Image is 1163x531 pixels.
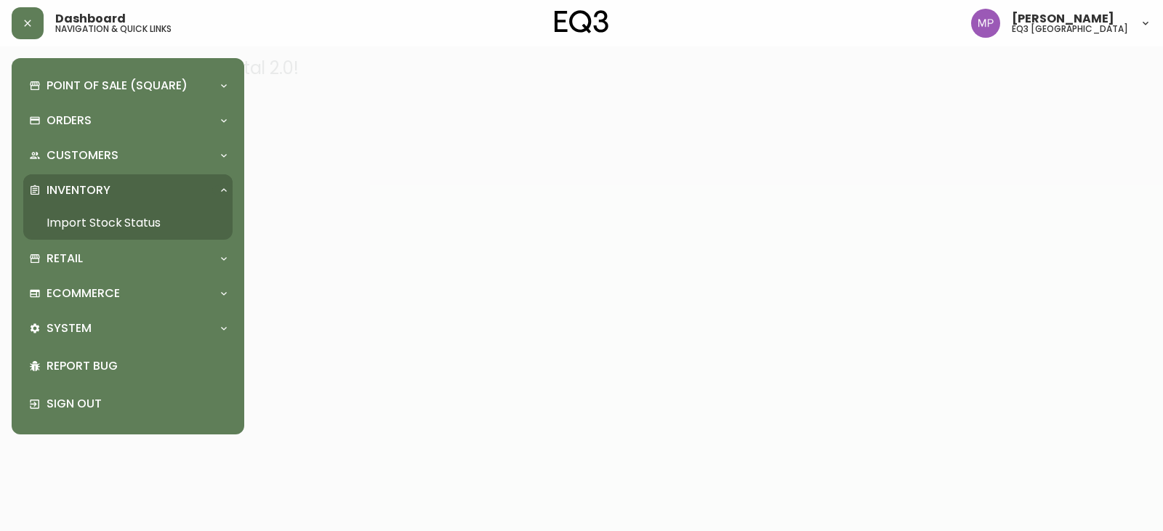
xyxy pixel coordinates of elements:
[47,358,227,374] p: Report Bug
[971,9,1000,38] img: 898fb1fef72bdc68defcae31627d8d29
[23,347,233,385] div: Report Bug
[47,182,110,198] p: Inventory
[23,70,233,102] div: Point of Sale (Square)
[23,139,233,171] div: Customers
[23,105,233,137] div: Orders
[23,385,233,423] div: Sign Out
[47,147,118,163] p: Customers
[23,206,233,240] a: Import Stock Status
[47,285,120,301] p: Ecommerce
[47,78,188,94] p: Point of Sale (Square)
[1012,25,1128,33] h5: eq3 [GEOGRAPHIC_DATA]
[555,10,608,33] img: logo
[23,174,233,206] div: Inventory
[47,113,92,129] p: Orders
[23,312,233,344] div: System
[47,396,227,412] p: Sign Out
[47,320,92,336] p: System
[23,277,233,309] div: Ecommerce
[23,243,233,275] div: Retail
[47,251,83,267] p: Retail
[1012,13,1114,25] span: [PERSON_NAME]
[55,13,126,25] span: Dashboard
[55,25,172,33] h5: navigation & quick links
